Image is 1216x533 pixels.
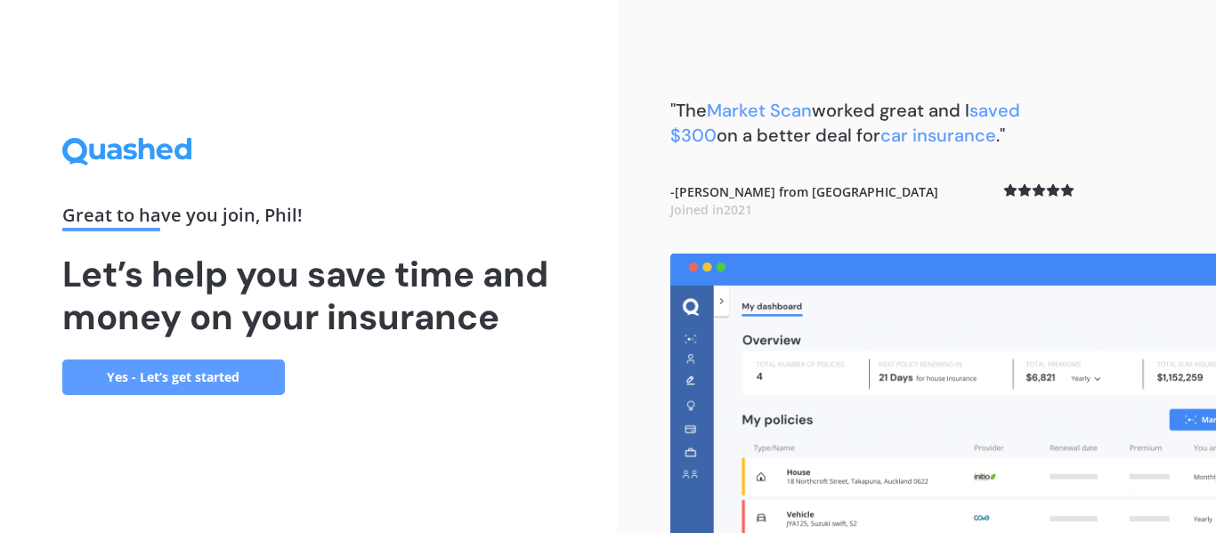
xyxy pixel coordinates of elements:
[670,99,1020,147] b: "The worked great and I on a better deal for ."
[62,253,555,338] h1: Let’s help you save time and money on your insurance
[62,359,285,395] a: Yes - Let’s get started
[62,206,555,231] div: Great to have you join , Phil !
[670,201,752,218] span: Joined in 2021
[670,254,1216,533] img: dashboard.webp
[707,99,812,122] span: Market Scan
[880,124,996,147] span: car insurance
[670,183,938,218] b: - [PERSON_NAME] from [GEOGRAPHIC_DATA]
[670,99,1020,147] span: saved $300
